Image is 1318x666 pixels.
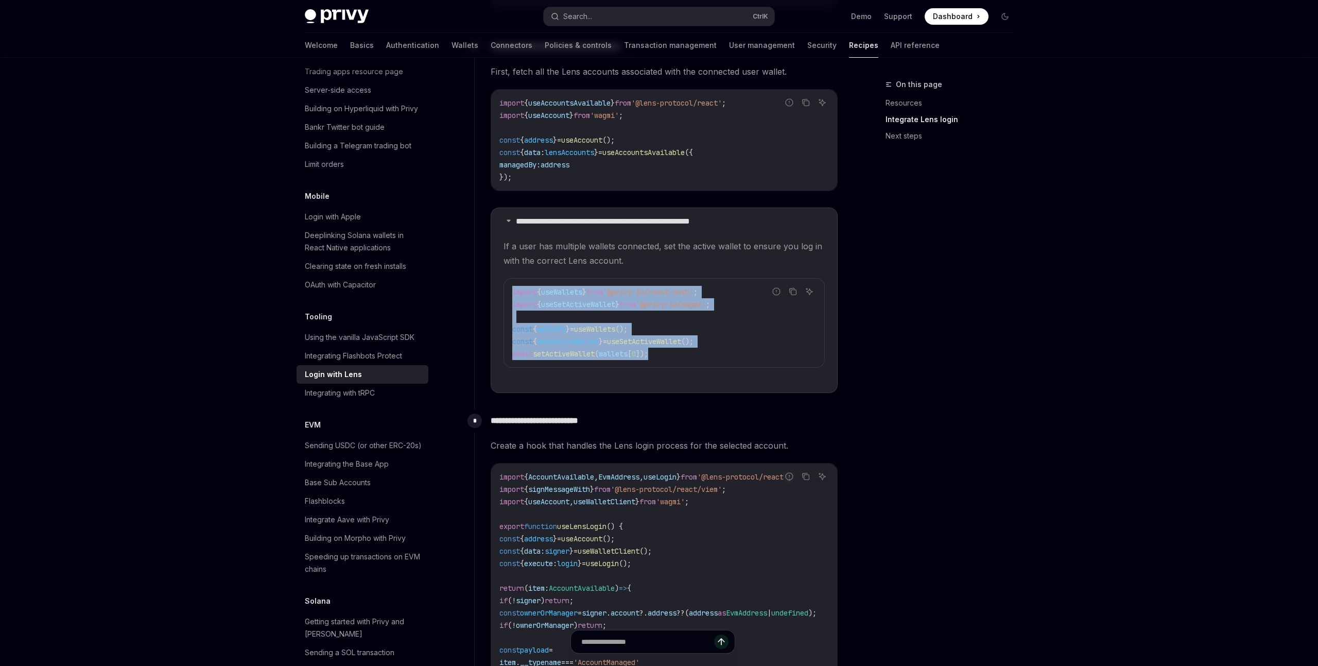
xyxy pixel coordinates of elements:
[816,96,829,109] button: Ask AI
[499,534,520,543] span: const
[607,337,681,346] span: useSetActiveWallet
[997,8,1013,25] button: Toggle dark mode
[297,208,428,226] a: Login with Apple
[537,337,599,346] span: setActiveWallet
[685,148,693,157] span: ({
[520,534,524,543] span: {
[545,584,549,593] span: :
[297,612,428,643] a: Getting started with Privy and [PERSON_NAME]
[499,135,520,145] span: const
[681,337,693,346] span: ();
[528,485,590,494] span: signMessageWith
[528,98,611,108] span: useAccountsAvailable
[639,497,656,506] span: from
[602,534,615,543] span: ();
[297,136,428,155] a: Building a Telegram trading bot
[636,349,648,358] span: ]);
[578,621,602,630] span: return
[305,514,389,526] div: Integrate Aave with Privy
[569,596,574,605] span: ;
[516,596,541,605] span: signer
[677,472,681,482] span: }
[297,548,428,578] a: Speeding up transactions on EVM chains
[528,497,569,506] span: useAccount
[499,584,524,593] span: return
[305,279,376,291] div: OAuth with Capacitor
[635,497,639,506] span: }
[499,111,524,120] span: import
[553,559,557,568] span: :
[524,485,528,494] span: {
[297,455,428,473] a: Integrating the Base App
[512,300,537,309] span: import
[886,111,1021,128] a: Integrate Lens login
[656,497,685,506] span: 'wagmi'
[512,596,516,605] span: !
[574,497,635,506] span: useWalletClient
[685,497,689,506] span: ;
[512,621,516,630] span: !
[305,260,406,272] div: Clearing state on fresh installs
[611,98,615,108] span: }
[524,111,528,120] span: {
[606,608,611,618] span: .
[574,547,578,556] span: =
[886,95,1021,111] a: Resources
[541,160,569,169] span: address
[499,547,520,556] span: const
[599,337,603,346] span: }
[297,347,428,365] a: Integrating Flashbots Protect
[586,287,603,297] span: from
[528,584,545,593] span: item
[590,111,619,120] span: 'wagmi'
[305,331,414,344] div: Using the vanilla JavaScript SDK
[611,608,639,618] span: account
[570,325,574,334] span: =
[582,608,606,618] span: signer
[689,608,718,618] span: address
[524,472,528,482] span: {
[305,121,385,133] div: Bankr Twitter bot guide
[305,190,329,202] h5: Mobile
[297,473,428,492] a: Base Sub Accounts
[639,472,644,482] span: ,
[632,349,636,358] span: 0
[491,33,532,58] a: Connectors
[305,616,422,640] div: Getting started with Privy and [PERSON_NAME]
[925,8,989,25] a: Dashboard
[297,99,428,118] a: Building on Hyperliquid with Privy
[305,350,402,362] div: Integrating Flashbots Protect
[305,84,371,96] div: Server-side access
[767,608,771,618] span: |
[578,608,582,618] span: =
[639,608,648,618] span: ?.
[499,173,512,182] span: });
[615,584,619,593] span: )
[619,559,631,568] span: ();
[305,158,344,170] div: Limit orders
[524,98,528,108] span: {
[603,287,693,297] span: '@privy-io/react-auth'
[305,595,331,607] h5: Solana
[631,98,722,108] span: '@lens-protocol/react'
[499,559,520,568] span: const
[722,485,726,494] span: ;
[537,300,541,309] span: {
[499,148,520,157] span: const
[528,472,594,482] span: AccountAvailable
[549,584,615,593] span: AccountAvailable
[297,365,428,384] a: Login with Lens
[783,96,796,109] button: Report incorrect code
[305,9,369,24] img: dark logo
[611,485,722,494] span: '@lens-protocol/react/viem'
[603,337,607,346] span: =
[718,608,726,618] span: as
[305,458,389,470] div: Integrating the Base App
[619,300,636,309] span: from
[452,33,478,58] a: Wallets
[544,7,774,26] button: Search...CtrlK
[512,337,533,346] span: const
[557,559,578,568] span: login
[524,534,553,543] span: address
[541,547,545,556] span: :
